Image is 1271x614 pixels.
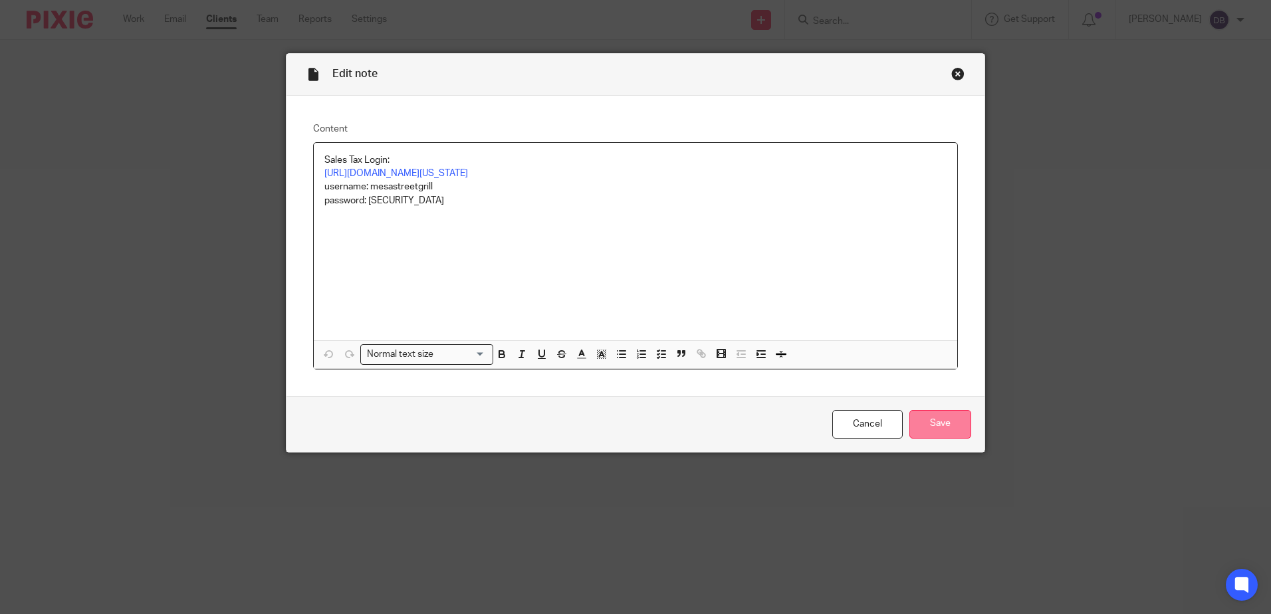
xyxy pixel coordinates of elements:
p: password: [SECURITY_DATA] [324,194,947,207]
label: Content [313,122,958,136]
p: username: mesastreetgrill [324,180,947,193]
span: Edit note [332,68,378,79]
span: Normal text size [364,348,436,361]
a: Cancel [832,410,903,439]
div: Close this dialog window [951,67,965,80]
input: Search for option [437,348,485,361]
p: Sales Tax Login: [324,153,947,167]
div: Search for option [360,344,493,365]
input: Save [909,410,971,439]
a: [URL][DOMAIN_NAME][US_STATE] [324,169,468,178]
